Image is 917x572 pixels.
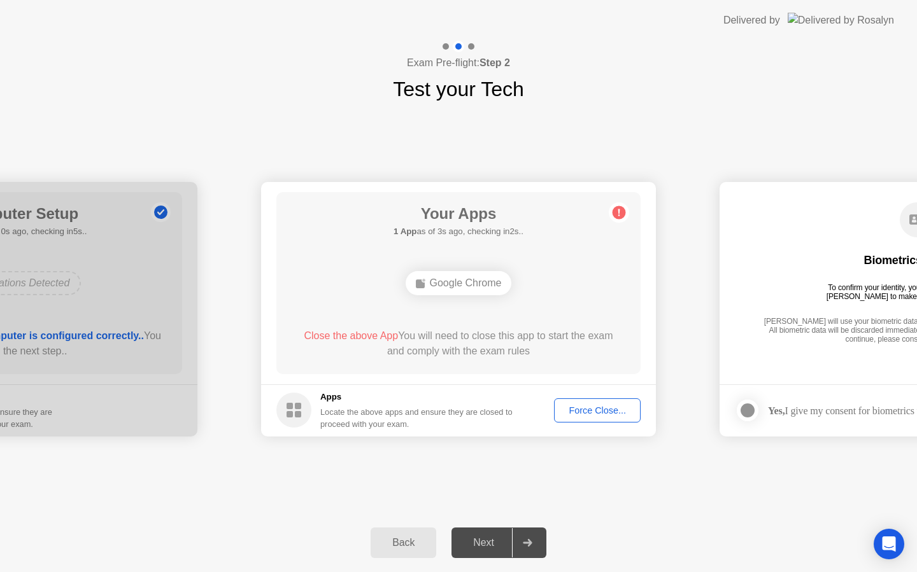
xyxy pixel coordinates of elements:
[394,225,523,238] h5: as of 3s ago, checking in2s..
[455,537,512,548] div: Next
[304,330,398,341] span: Close the above App
[723,13,780,28] div: Delivered by
[406,271,512,295] div: Google Chrome
[320,391,513,403] h5: Apps
[371,527,436,558] button: Back
[451,527,546,558] button: Next
[320,406,513,430] div: Locate the above apps and ensure they are closed to proceed with your exam.
[393,74,524,104] h1: Test your Tech
[295,328,623,359] div: You will need to close this app to start the exam and comply with the exam rules
[788,13,894,27] img: Delivered by Rosalyn
[394,227,416,236] b: 1 App
[394,202,523,225] h1: Your Apps
[374,537,432,548] div: Back
[558,405,636,415] div: Force Close...
[407,55,510,71] h4: Exam Pre-flight:
[554,398,641,422] button: Force Close...
[874,529,904,559] div: Open Intercom Messenger
[768,405,785,416] strong: Yes,
[480,57,510,68] b: Step 2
